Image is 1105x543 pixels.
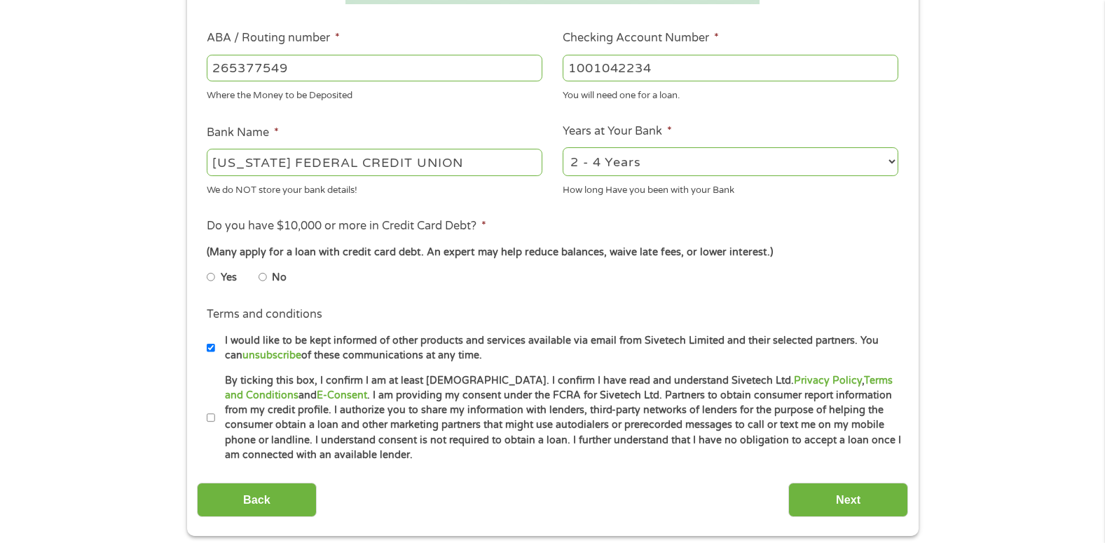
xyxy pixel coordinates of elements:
input: 263177916 [207,55,542,81]
label: Bank Name [207,126,279,140]
a: Privacy Policy [794,375,862,387]
input: Next [788,483,908,517]
div: Where the Money to be Deposited [207,84,542,103]
label: ABA / Routing number [207,31,340,46]
label: No [272,270,287,286]
input: Back [197,483,317,517]
label: Checking Account Number [563,31,719,46]
label: Do you have $10,000 or more in Credit Card Debt? [207,219,486,234]
div: How long Have you been with your Bank [563,178,898,197]
a: E-Consent [317,389,367,401]
label: Yes [221,270,237,286]
label: I would like to be kept informed of other products and services available via email from Sivetech... [215,333,902,363]
div: (Many apply for a loan with credit card debt. An expert may help reduce balances, waive late fees... [207,245,898,260]
div: We do NOT store your bank details! [207,178,542,197]
div: You will need one for a loan. [563,84,898,103]
input: 345634636 [563,55,898,81]
a: Terms and Conditions [225,375,893,401]
label: Years at Your Bank [563,124,672,139]
label: By ticking this box, I confirm I am at least [DEMOGRAPHIC_DATA]. I confirm I have read and unders... [215,373,902,463]
label: Terms and conditions [207,307,322,322]
a: unsubscribe [242,349,301,361]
